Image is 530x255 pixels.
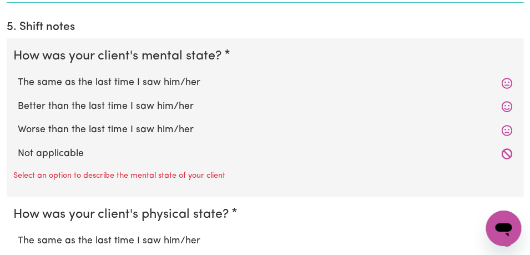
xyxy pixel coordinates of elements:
[13,170,225,182] p: Select an option to describe the mental state of your client
[13,206,233,225] legend: How was your client's physical state?
[13,47,226,67] legend: How was your client's mental state?
[18,99,512,114] label: Better than the last time I saw him/her
[18,123,512,137] label: Worse than the last time I saw him/her
[18,234,512,248] label: The same as the last time I saw him/her
[18,76,512,90] label: The same as the last time I saw him/her
[18,147,512,161] label: Not applicable
[7,21,523,34] h2: 5. Shift notes
[486,211,521,246] iframe: Button to launch messaging window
